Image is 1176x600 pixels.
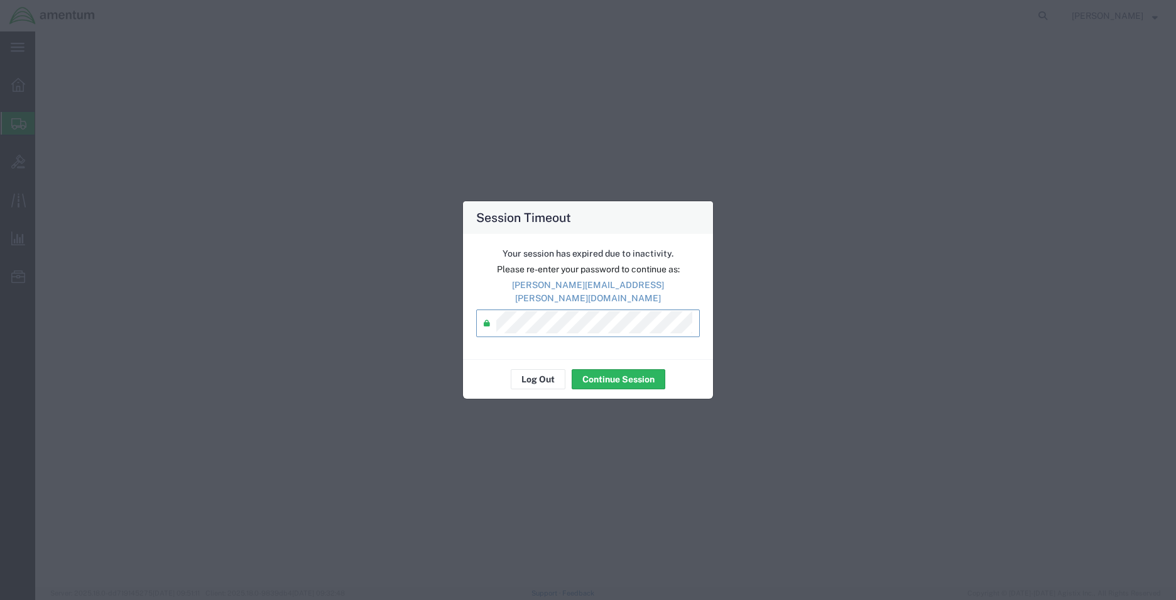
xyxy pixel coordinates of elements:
[511,369,565,389] button: Log Out
[476,247,700,260] p: Your session has expired due to inactivity.
[476,263,700,276] p: Please re-enter your password to continue as:
[476,279,700,305] p: [PERSON_NAME][EMAIL_ADDRESS][PERSON_NAME][DOMAIN_NAME]
[476,208,571,226] h4: Session Timeout
[572,369,665,389] button: Continue Session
